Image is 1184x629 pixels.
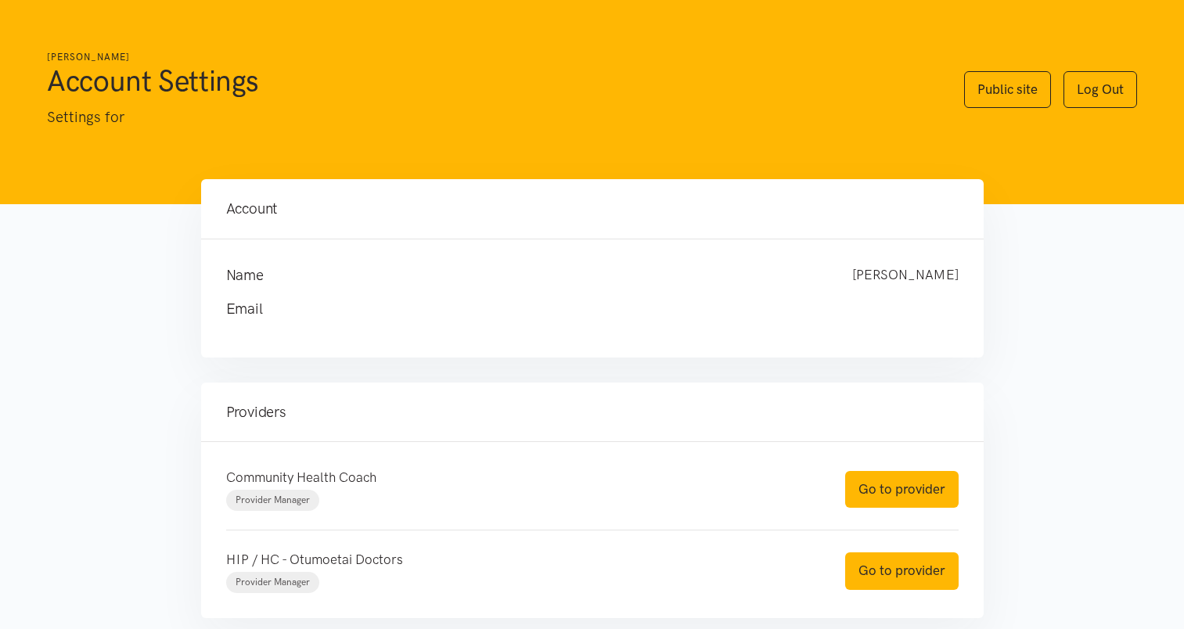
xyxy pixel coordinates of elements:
a: Public site [964,71,1051,108]
span: Provider Manager [236,494,310,505]
h4: Account [226,198,959,220]
span: Provider Manager [236,577,310,588]
p: HIP / HC - Otumoetai Doctors [226,549,814,570]
h4: Name [226,264,821,286]
h4: Email [226,298,927,320]
h4: Providers [226,401,959,423]
p: Settings for [47,106,933,129]
div: [PERSON_NAME] [837,264,974,286]
a: Go to provider [845,471,959,508]
h6: [PERSON_NAME] [47,50,933,65]
h1: Account Settings [47,62,933,99]
a: Log Out [1063,71,1137,108]
a: Go to provider [845,552,959,589]
p: Community Health Coach [226,467,814,488]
